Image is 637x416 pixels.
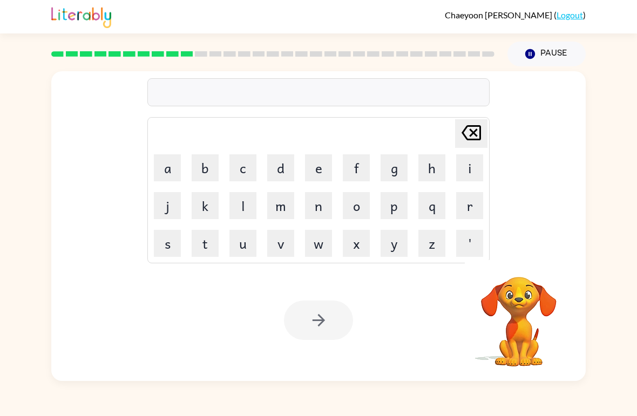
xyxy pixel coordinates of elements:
button: u [229,230,256,257]
button: r [456,192,483,219]
button: i [456,154,483,181]
button: f [343,154,370,181]
video: Your browser must support playing .mp4 files to use Literably. Please try using another browser. [465,260,573,368]
button: n [305,192,332,219]
button: k [192,192,219,219]
button: g [381,154,408,181]
button: e [305,154,332,181]
button: x [343,230,370,257]
div: ( ) [445,10,586,20]
button: c [229,154,256,181]
button: s [154,230,181,257]
button: m [267,192,294,219]
button: d [267,154,294,181]
button: ' [456,230,483,257]
button: o [343,192,370,219]
button: p [381,192,408,219]
button: j [154,192,181,219]
img: Literably [51,4,111,28]
span: Chaeyoon [PERSON_NAME] [445,10,554,20]
button: q [418,192,445,219]
button: Pause [507,42,586,66]
button: t [192,230,219,257]
button: v [267,230,294,257]
button: y [381,230,408,257]
button: l [229,192,256,219]
button: b [192,154,219,181]
button: h [418,154,445,181]
button: z [418,230,445,257]
a: Logout [557,10,583,20]
button: w [305,230,332,257]
button: a [154,154,181,181]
